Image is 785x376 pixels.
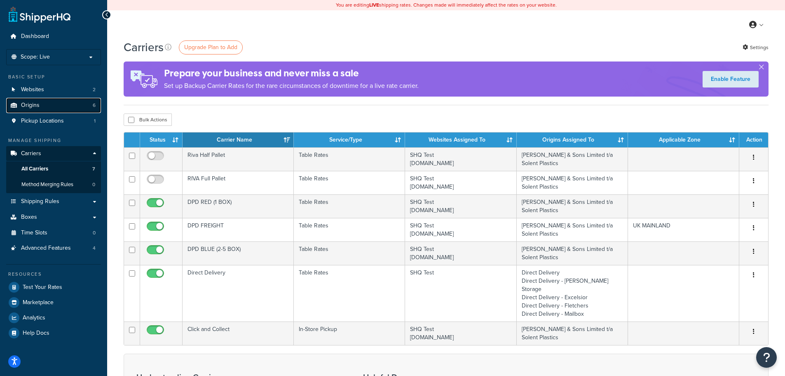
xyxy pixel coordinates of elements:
[6,29,101,44] a: Dashboard
[183,147,294,171] td: Riva Half Pallet
[183,194,294,218] td: DPD RED (1 BOX)
[517,147,628,171] td: [PERSON_NAME] & Sons Limited t/a Solent Plastics
[294,132,405,147] th: Service/Type: activate to sort column ascending
[124,61,164,97] img: ad-rules-rateshop-fe6ec290ccb7230408bd80ed9643f0289d75e0ffd9eb532fc0e269fcd187b520.png
[6,295,101,310] a: Marketplace
[6,194,101,209] a: Shipping Rules
[703,71,759,87] a: Enable Feature
[124,114,172,126] button: Bulk Actions
[6,280,101,295] a: Test Your Rates
[183,322,294,345] td: Click and Collect
[6,82,101,97] a: Websites 2
[6,241,101,256] a: Advanced Features 4
[294,218,405,241] td: Table Rates
[628,132,739,147] th: Applicable Zone: activate to sort column ascending
[23,315,45,322] span: Analytics
[405,147,516,171] td: SHQ Test [DOMAIN_NAME]
[6,225,101,241] li: Time Slots
[294,194,405,218] td: Table Rates
[6,114,101,129] a: Pickup Locations 1
[9,6,70,23] a: ShipperHQ Home
[21,181,73,188] span: Method Merging Rules
[517,194,628,218] td: [PERSON_NAME] & Sons Limited t/a Solent Plastics
[184,43,237,52] span: Upgrade Plan to Add
[6,114,101,129] li: Pickup Locations
[94,118,96,125] span: 1
[6,98,101,113] li: Origins
[21,229,47,236] span: Time Slots
[124,39,164,55] h1: Carriers
[405,241,516,265] td: SHQ Test [DOMAIN_NAME]
[93,229,96,236] span: 0
[405,194,516,218] td: SHQ Test [DOMAIN_NAME]
[21,86,44,93] span: Websites
[6,137,101,144] div: Manage Shipping
[6,225,101,241] a: Time Slots 0
[405,322,516,345] td: SHQ Test [DOMAIN_NAME]
[6,310,101,325] a: Analytics
[92,166,95,173] span: 7
[183,265,294,322] td: Direct Delivery
[21,33,49,40] span: Dashboard
[517,322,628,345] td: [PERSON_NAME] & Sons Limited t/a Solent Plastics
[6,177,101,192] li: Method Merging Rules
[405,171,516,194] td: SHQ Test [DOMAIN_NAME]
[6,161,101,177] li: All Carriers
[517,171,628,194] td: [PERSON_NAME] & Sons Limited t/a Solent Plastics
[294,171,405,194] td: Table Rates
[294,265,405,322] td: Table Rates
[164,66,419,80] h4: Prepare your business and never miss a sale
[183,241,294,265] td: DPD BLUE (2-5 BOX)
[179,40,243,54] a: Upgrade Plan to Add
[6,146,101,193] li: Carriers
[21,166,48,173] span: All Carriers
[183,132,294,147] th: Carrier Name: activate to sort column ascending
[183,218,294,241] td: DPD FREIGHT
[23,330,49,337] span: Help Docs
[294,322,405,345] td: In-Store Pickup
[6,146,101,161] a: Carriers
[21,214,37,221] span: Boxes
[294,241,405,265] td: Table Rates
[6,161,101,177] a: All Carriers 7
[6,210,101,225] li: Boxes
[21,102,40,109] span: Origins
[6,241,101,256] li: Advanced Features
[756,347,777,368] button: Open Resource Center
[93,102,96,109] span: 6
[23,299,54,306] span: Marketplace
[183,171,294,194] td: RIVA Full Pallet
[23,284,62,291] span: Test Your Rates
[6,98,101,113] a: Origins 6
[21,118,64,125] span: Pickup Locations
[517,265,628,322] td: Direct Delivery Direct Delivery - [PERSON_NAME] Storage Direct Delivery - Excelsior Direct Delive...
[628,218,739,241] td: UK MAINLAND
[517,241,628,265] td: [PERSON_NAME] & Sons Limited t/a Solent Plastics
[93,86,96,93] span: 2
[405,218,516,241] td: SHQ Test [DOMAIN_NAME]
[739,132,768,147] th: Action
[21,150,41,157] span: Carriers
[6,73,101,80] div: Basic Setup
[21,245,71,252] span: Advanced Features
[6,82,101,97] li: Websites
[21,198,59,205] span: Shipping Rules
[6,177,101,192] a: Method Merging Rules 0
[405,132,516,147] th: Websites Assigned To: activate to sort column ascending
[743,42,769,53] a: Settings
[405,265,516,322] td: SHQ Test
[140,132,183,147] th: Status: activate to sort column ascending
[21,54,50,61] span: Scope: Live
[6,326,101,341] a: Help Docs
[517,132,628,147] th: Origins Assigned To: activate to sort column ascending
[164,80,419,92] p: Set up Backup Carrier Rates for the rare circumstances of downtime for a live rate carrier.
[6,271,101,278] div: Resources
[92,181,95,188] span: 0
[517,218,628,241] td: [PERSON_NAME] & Sons Limited t/a Solent Plastics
